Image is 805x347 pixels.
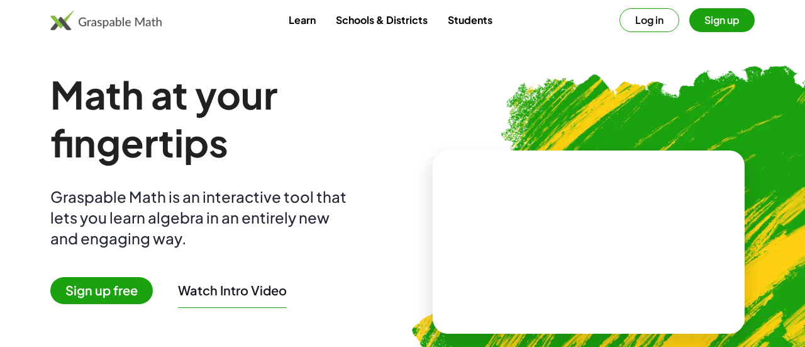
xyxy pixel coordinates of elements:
button: Watch Intro Video [178,282,287,299]
a: Schools & Districts [326,8,438,31]
h1: Math at your fingertips [50,71,382,166]
video: What is this? This is dynamic math notation. Dynamic math notation plays a central role in how Gr... [494,195,683,289]
span: Sign up free [50,277,153,304]
button: Sign up [689,8,755,32]
a: Learn [279,8,326,31]
div: Graspable Math is an interactive tool that lets you learn algebra in an entirely new and engaging... [50,186,352,249]
button: Log in [619,8,679,32]
a: Students [438,8,502,31]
